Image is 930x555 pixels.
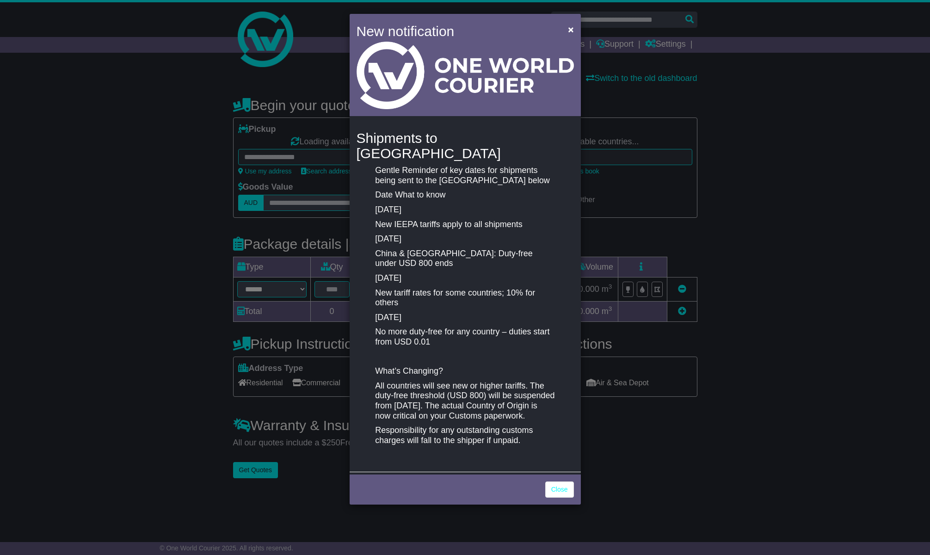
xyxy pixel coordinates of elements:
p: All countries will see new or higher tariffs. The duty-free threshold (USD 800) will be suspended... [375,381,554,421]
h4: New notification [357,21,555,42]
span: × [568,24,573,35]
p: Gentle Reminder of key dates for shipments being sent to the [GEOGRAPHIC_DATA] below [375,166,554,185]
h4: Shipments to [GEOGRAPHIC_DATA] [357,130,574,161]
p: New tariff rates for some countries; 10% for others [375,288,554,308]
button: Close [563,20,578,39]
p: Date What to know [375,190,554,200]
p: [DATE] [375,313,554,323]
p: What’s Changing? [375,366,554,376]
img: Light [357,42,574,109]
p: Responsibility for any outstanding customs charges will fall to the shipper if unpaid. [375,425,554,445]
p: [DATE] [375,205,554,215]
p: [DATE] [375,234,554,244]
p: China & [GEOGRAPHIC_DATA]: Duty-free under USD 800 ends [375,249,554,269]
p: New IEEPA tariffs apply to all shipments [375,220,554,230]
p: [DATE] [375,273,554,284]
p: No more duty-free for any country – duties start from USD 0.01 [375,327,554,347]
a: Close [545,481,574,498]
